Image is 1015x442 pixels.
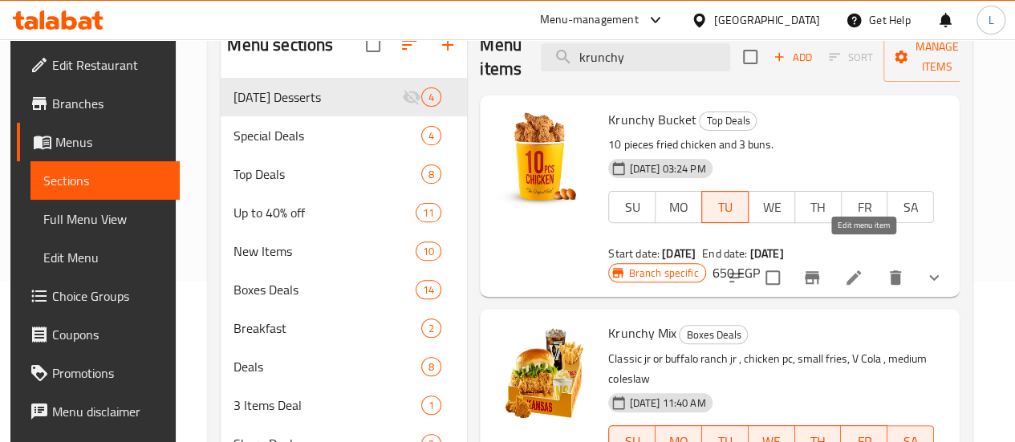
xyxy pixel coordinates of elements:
a: Choice Groups [17,277,180,315]
span: Choice Groups [52,286,167,306]
img: Krunchy Bucket [493,108,595,211]
span: Branch specific [622,266,704,281]
button: Branch-specific-item [793,258,831,297]
h2: Menu items [480,33,522,81]
span: 1 [422,398,441,413]
a: Full Menu View [30,200,180,238]
span: Coupons [52,325,167,344]
button: delete [876,258,915,297]
span: 10 [416,244,441,259]
div: Boxes Deals [679,325,748,344]
button: sort-choices [717,258,756,297]
span: Up to 40% off [233,203,416,222]
span: Menu disclaimer [52,402,167,421]
span: Add [771,48,814,67]
span: SA [894,196,928,219]
span: Top Deals [700,112,756,130]
div: Deals8 [221,347,467,386]
span: New Items [233,241,416,261]
button: TU [701,191,749,223]
span: 14 [416,282,441,298]
span: Select all sections [356,28,390,62]
span: FR [848,196,882,219]
div: [DATE] Desserts4 [221,78,467,116]
span: Manage items [896,37,978,77]
button: Add section [428,26,467,64]
button: MO [655,191,702,223]
div: Menu-management [540,10,639,30]
span: Add item [767,45,818,70]
span: 8 [422,359,441,375]
span: Branches [52,94,167,113]
div: Special Deals4 [221,116,467,155]
span: Menus [55,132,167,152]
button: show more [915,258,953,297]
button: FR [841,191,888,223]
span: Boxes Deals [233,280,416,299]
div: [GEOGRAPHIC_DATA] [714,11,820,29]
div: items [416,280,441,299]
div: Up to 40% off11 [221,193,467,232]
div: items [421,318,441,338]
span: [DATE] 03:24 PM [623,161,712,176]
div: Top Deals8 [221,155,467,193]
span: 8 [422,167,441,182]
a: Coupons [17,315,180,354]
p: 10 pieces fried chicken and 3 buns. [608,135,934,155]
a: Edit Menu [30,238,180,277]
span: Select section first [818,45,883,70]
span: Select to update [756,261,790,294]
span: Krunchy Bucket [608,107,696,132]
span: Sections [43,171,167,190]
a: Promotions [17,354,180,392]
div: Breakfast2 [221,309,467,347]
span: 4 [422,90,441,105]
span: Deals [233,357,421,376]
span: MO [662,196,696,219]
div: items [421,357,441,376]
span: 4 [422,128,441,144]
span: [DATE] Desserts [233,87,402,107]
div: items [416,203,441,222]
a: Menus [17,123,180,161]
span: 3 Items Deal [233,395,421,415]
div: Boxes Deals14 [221,270,467,309]
span: Top Deals [233,164,421,184]
a: Sections [30,161,180,200]
span: TU [708,196,742,219]
span: Edit Restaurant [52,55,167,75]
div: items [421,87,441,107]
b: [DATE] [750,243,784,264]
span: Breakfast [233,318,421,338]
span: End date: [702,243,747,264]
div: Ramadan Desserts [233,87,402,107]
button: Add [767,45,818,70]
input: search [541,43,730,71]
span: Promotions [52,363,167,383]
button: WE [748,191,795,223]
a: Edit Restaurant [17,46,180,84]
h2: Menu sections [227,33,333,57]
div: New Items10 [221,232,467,270]
p: Classic jr or buffalo ranch jr , chicken pc, small fries, V Cola , medium coleslaw [608,349,934,389]
div: Top Deals [699,112,757,131]
div: items [421,395,441,415]
span: Start date: [608,243,660,264]
span: 11 [416,205,441,221]
span: Sort sections [390,26,428,64]
div: items [421,126,441,145]
button: SU [608,191,656,223]
span: Full Menu View [43,209,167,229]
span: SU [615,196,649,219]
span: L [988,11,993,29]
span: Boxes Deals [680,326,747,344]
img: Krunchy Mix [493,322,595,424]
span: TH [802,196,835,219]
a: Menu disclaimer [17,392,180,431]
